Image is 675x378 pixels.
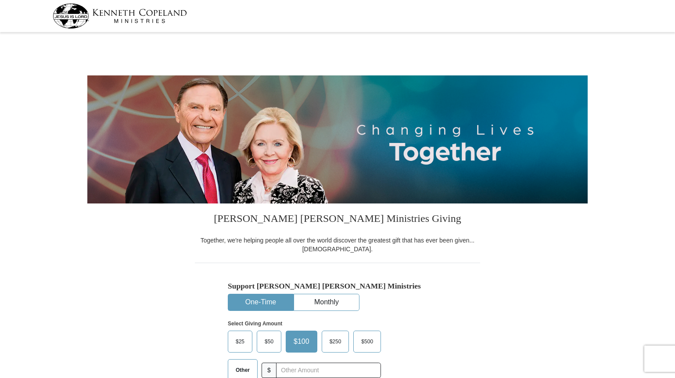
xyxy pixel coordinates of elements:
[228,321,282,327] strong: Select Giving Amount
[195,203,480,236] h3: [PERSON_NAME] [PERSON_NAME] Ministries Giving
[325,335,346,348] span: $250
[357,335,377,348] span: $500
[231,335,249,348] span: $25
[294,294,359,310] button: Monthly
[195,236,480,253] div: Together, we're helping people all over the world discover the greatest gift that has ever been g...
[276,363,381,378] input: Other Amount
[228,294,293,310] button: One-Time
[231,364,254,377] span: Other
[260,335,278,348] span: $50
[53,4,187,29] img: kcm-header-logo.svg
[228,282,447,291] h5: Support [PERSON_NAME] [PERSON_NAME] Ministries
[289,335,314,348] span: $100
[262,363,276,378] span: $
